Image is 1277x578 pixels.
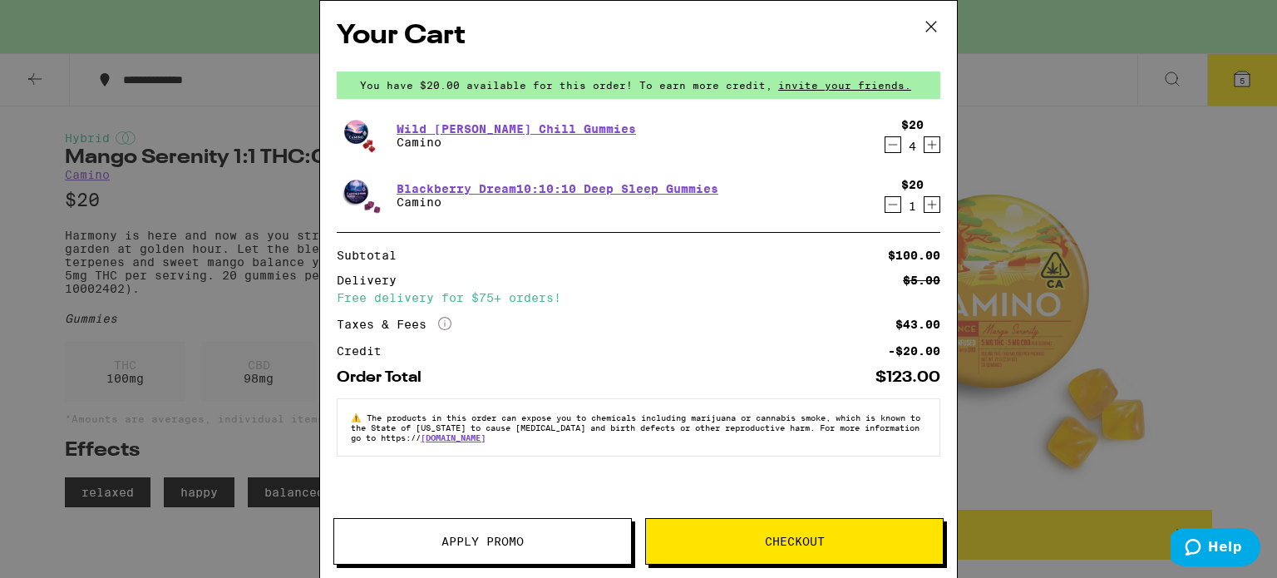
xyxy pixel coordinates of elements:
img: Camino - Wild Berry Chill Gummies [337,112,383,159]
div: Order Total [337,370,433,385]
p: Camino [397,195,718,209]
button: Decrement [885,136,901,153]
span: You have $20.00 available for this order! To earn more credit, [360,80,772,91]
button: Checkout [645,518,944,565]
div: -$20.00 [888,345,940,357]
div: $20 [901,118,924,131]
div: Taxes & Fees [337,317,451,332]
iframe: Opens a widget where you can find more information [1171,528,1260,570]
button: Increment [924,136,940,153]
a: [DOMAIN_NAME] [421,432,486,442]
span: ⚠️ [351,413,367,422]
div: Free delivery for $75+ orders! [337,292,940,304]
div: $5.00 [903,274,940,286]
div: 4 [901,140,924,153]
button: Decrement [885,196,901,213]
div: Delivery [337,274,408,286]
div: $20 [901,178,924,191]
button: Apply Promo [333,518,632,565]
span: Apply Promo [441,536,524,547]
div: $100.00 [888,249,940,261]
img: Camino - Blackberry Dream10:10:10 Deep Sleep Gummies [337,172,383,219]
div: 1 [901,200,924,213]
div: Subtotal [337,249,408,261]
div: Credit [337,345,393,357]
div: You have $20.00 available for this order! To earn more credit,invite your friends. [337,72,940,99]
span: invite your friends. [772,80,917,91]
p: Camino [397,136,636,149]
a: Blackberry Dream10:10:10 Deep Sleep Gummies [397,182,718,195]
h2: Your Cart [337,17,940,55]
span: The products in this order can expose you to chemicals including marijuana or cannabis smoke, whi... [351,413,920,442]
button: Increment [924,196,940,213]
div: $123.00 [875,370,940,385]
span: Checkout [765,536,825,547]
div: $43.00 [895,319,940,330]
a: Wild [PERSON_NAME] Chill Gummies [397,122,636,136]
